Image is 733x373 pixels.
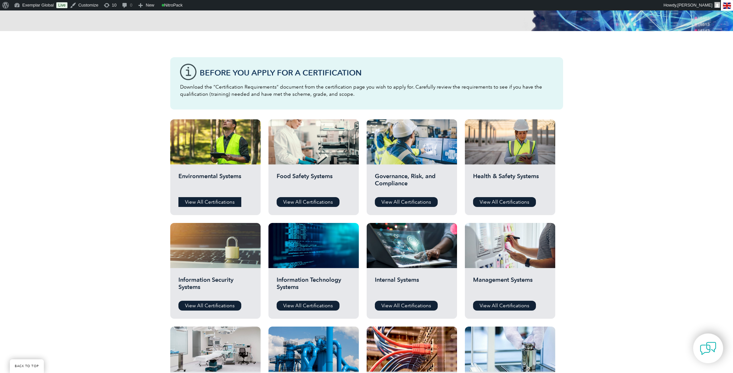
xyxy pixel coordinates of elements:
[277,173,351,192] h2: Food Safety Systems
[677,3,712,8] span: [PERSON_NAME]
[178,276,252,296] h2: Information Security Systems
[178,173,252,192] h2: Environmental Systems
[473,197,536,207] a: View All Certifications
[375,301,438,311] a: View All Certifications
[10,359,44,373] a: BACK TO TOP
[473,301,536,311] a: View All Certifications
[56,2,67,8] a: Live
[375,197,438,207] a: View All Certifications
[178,197,241,207] a: View All Certifications
[277,197,339,207] a: View All Certifications
[277,301,339,311] a: View All Certifications
[473,276,547,296] h2: Management Systems
[723,3,731,9] img: en
[180,83,553,98] p: Download the “Certification Requirements” document from the certification page you wish to apply ...
[700,340,716,357] img: contact-chat.png
[277,276,351,296] h2: Information Technology Systems
[473,173,547,192] h2: Health & Safety Systems
[178,301,241,311] a: View All Certifications
[375,276,449,296] h2: Internal Systems
[200,69,553,77] h3: Before You Apply For a Certification
[375,173,449,192] h2: Governance, Risk, and Compliance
